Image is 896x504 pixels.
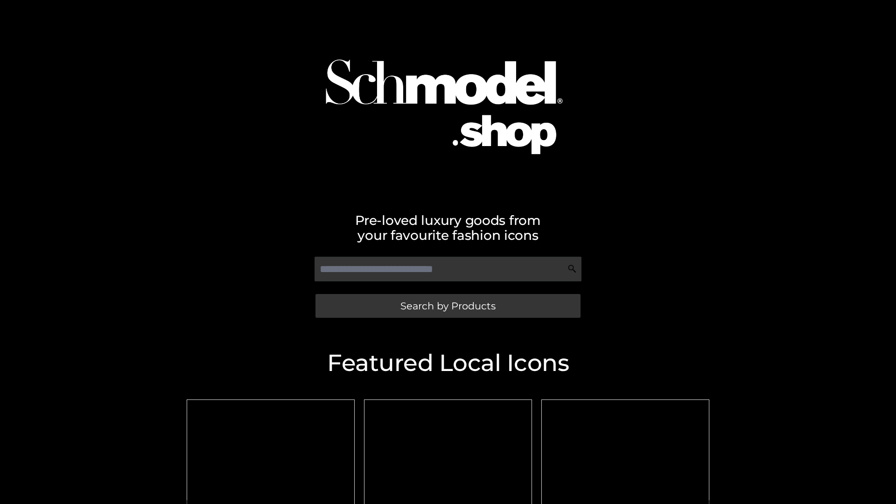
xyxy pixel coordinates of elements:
a: Search by Products [315,294,581,318]
span: Search by Products [400,301,496,311]
h2: Pre-loved luxury goods from your favourite fashion icons [182,213,714,243]
img: Search Icon [567,264,577,273]
h2: Featured Local Icons​ [182,351,714,375]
